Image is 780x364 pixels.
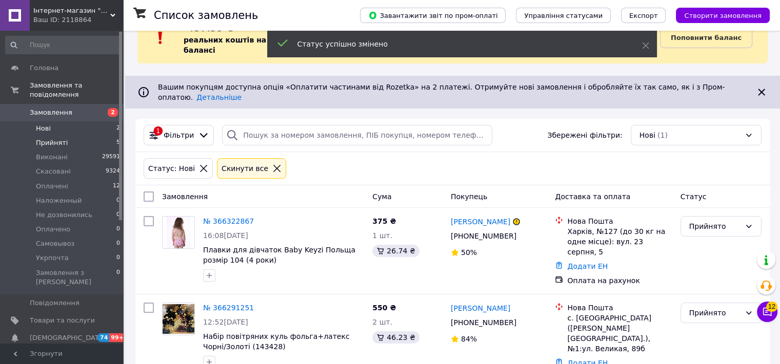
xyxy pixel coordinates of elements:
[629,12,658,19] span: Експорт
[660,28,752,48] a: Поповнити баланс
[164,130,194,140] span: Фільтри
[36,182,68,191] span: Оплачені
[102,153,120,162] span: 29591
[30,81,123,99] span: Замовлення та повідомлення
[360,8,506,23] button: Завантажити звіт по пром-оплаті
[766,301,777,311] span: 12
[567,262,608,270] a: Додати ЕН
[297,39,616,49] div: Статус успішно змінено
[567,216,672,226] div: Нова Пошта
[621,8,666,23] button: Експорт
[203,304,254,312] a: № 366291251
[30,298,79,308] span: Повідомлення
[116,124,120,133] span: 2
[116,268,120,287] span: 0
[451,192,487,201] span: Покупець
[36,153,68,162] span: Виконані
[757,302,777,322] button: Чат з покупцем12
[372,231,392,240] span: 1 шт.
[671,34,742,41] b: Поповнити баланс
[116,225,120,234] span: 0
[684,12,762,19] span: Створити замовлення
[567,275,672,286] div: Оплата на рахунок
[162,216,195,249] a: Фото товару
[372,245,419,257] div: 26.74 ₴
[163,304,194,333] img: Фото товару
[36,138,68,147] span: Прийняті
[451,232,516,240] span: [PHONE_NUMBER]
[372,304,396,312] span: 550 ₴
[5,36,121,54] input: Пошук
[657,131,668,139] span: (1)
[203,332,350,351] a: Набір повітряних куль фольга+латекс Чорні/Золоті (143428)
[116,210,120,220] span: 0
[203,217,254,225] a: № 366322867
[372,331,419,344] div: 46.23 ₴
[555,192,630,201] span: Доставка та оплата
[567,226,672,257] div: Харків, №127 (до 30 кг на одне місце): вул. 23 серпня, 5
[116,138,120,147] span: 5
[689,307,741,318] div: Прийнято
[36,225,70,234] span: Оплачено
[116,239,120,248] span: 0
[30,333,106,342] span: [DEMOGRAPHIC_DATA]
[689,221,741,232] div: Прийнято
[33,6,110,15] span: Інтернет-магазин "Русалочка"
[108,108,118,117] span: 2
[372,217,396,225] span: 375 ₴
[167,217,191,248] img: Фото товару
[203,318,248,326] span: 12:52[DATE]
[158,83,725,101] span: Вашим покупцям доступна опція «Оплатити частинами від Rozetka» на 2 платежі. Отримуйте нові замов...
[524,12,603,19] span: Управління статусами
[162,303,195,335] a: Фото товару
[153,30,168,46] img: :exclamation:
[36,167,71,176] span: Скасовані
[116,253,120,263] span: 0
[116,196,120,205] span: 0
[666,11,770,19] a: Створити замовлення
[639,130,655,140] span: Нові
[30,108,72,117] span: Замовлення
[162,192,208,201] span: Замовлення
[146,163,197,174] div: Статус: Нові
[461,335,477,343] span: 84%
[567,303,672,313] div: Нова Пошта
[676,8,770,23] button: Створити замовлення
[184,36,266,54] b: реальних коштів на балансі
[368,11,497,20] span: Завантажити звіт по пром-оплаті
[30,63,58,73] span: Головна
[681,192,707,201] span: Статус
[36,268,116,287] span: Замовлення з [PERSON_NAME]
[113,182,120,191] span: 12
[97,333,109,342] span: 74
[219,163,270,174] div: Cкинути все
[30,316,95,325] span: Товари та послуги
[36,239,74,248] span: Самовывоз
[451,217,510,227] a: [PERSON_NAME]
[106,167,120,176] span: 9324
[451,318,516,327] span: [PHONE_NUMBER]
[461,248,477,256] span: 50%
[547,130,622,140] span: Збережені фільтри:
[451,303,510,313] a: [PERSON_NAME]
[372,192,391,201] span: Cума
[36,124,51,133] span: Нові
[154,9,258,22] h1: Список замовлень
[109,333,126,342] span: 99+
[36,253,69,263] span: Укрпочта
[222,125,492,145] input: Пошук за номером замовлення, ПІБ покупця, номером телефону, Email, номером накладної
[36,210,92,220] span: Не дозвонились
[33,15,123,25] div: Ваш ID: 2118864
[567,313,672,354] div: с. [GEOGRAPHIC_DATA] ([PERSON_NAME][GEOGRAPHIC_DATA].), №1:ул. Великая, 89б
[36,196,82,205] span: Наложенный
[203,246,355,264] a: Плавки для дівчаток Baby Keyzi Польща розмір 104 (4 роки)
[196,93,242,101] a: Детальніше
[516,8,611,23] button: Управління статусами
[372,318,392,326] span: 2 шт.
[203,231,248,240] span: 16:08[DATE]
